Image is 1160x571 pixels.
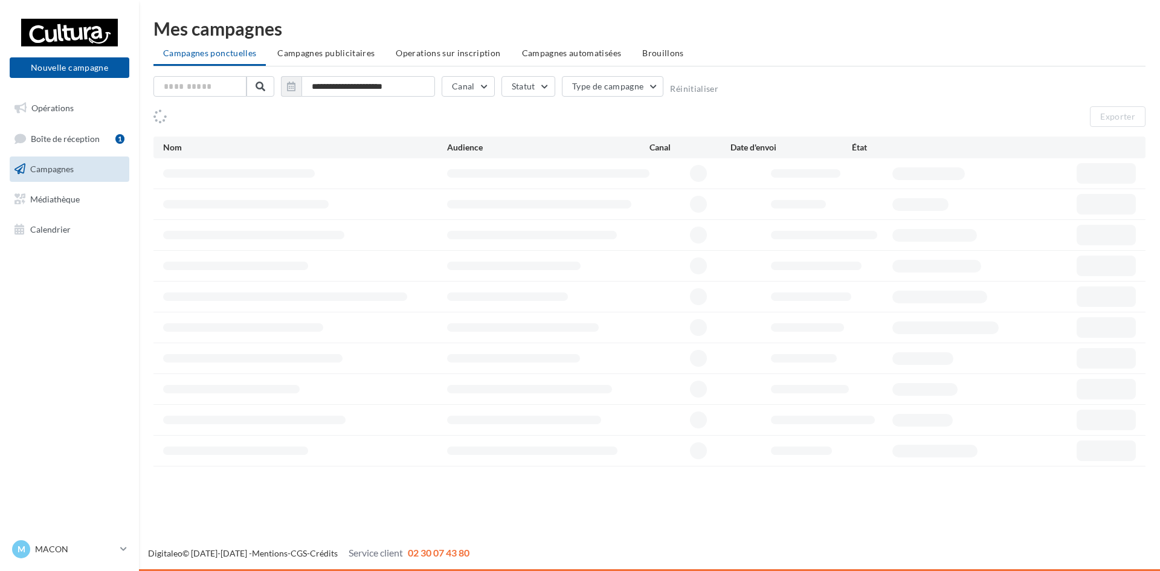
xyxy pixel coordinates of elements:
[30,224,71,234] span: Calendrier
[501,76,555,97] button: Statut
[30,164,74,174] span: Campagnes
[30,194,80,204] span: Médiathèque
[562,76,664,97] button: Type de campagne
[447,141,649,153] div: Audience
[153,19,1145,37] div: Mes campagnes
[31,133,100,143] span: Boîte de réception
[442,76,495,97] button: Canal
[31,103,74,113] span: Opérations
[670,84,718,94] button: Réinitialiser
[396,48,500,58] span: Operations sur inscription
[35,543,115,555] p: MACON
[7,217,132,242] a: Calendrier
[310,548,338,558] a: Crédits
[7,126,132,152] a: Boîte de réception1
[163,141,447,153] div: Nom
[115,134,124,144] div: 1
[148,548,469,558] span: © [DATE]-[DATE] - - -
[408,547,469,558] span: 02 30 07 43 80
[148,548,182,558] a: Digitaleo
[291,548,307,558] a: CGS
[277,48,375,58] span: Campagnes publicitaires
[7,156,132,182] a: Campagnes
[522,48,622,58] span: Campagnes automatisées
[252,548,288,558] a: Mentions
[7,187,132,212] a: Médiathèque
[18,543,25,555] span: M
[10,57,129,78] button: Nouvelle campagne
[349,547,403,558] span: Service client
[10,538,129,561] a: M MACON
[730,141,852,153] div: Date d'envoi
[642,48,684,58] span: Brouillons
[7,95,132,121] a: Opérations
[1090,106,1145,127] button: Exporter
[852,141,973,153] div: État
[649,141,730,153] div: Canal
